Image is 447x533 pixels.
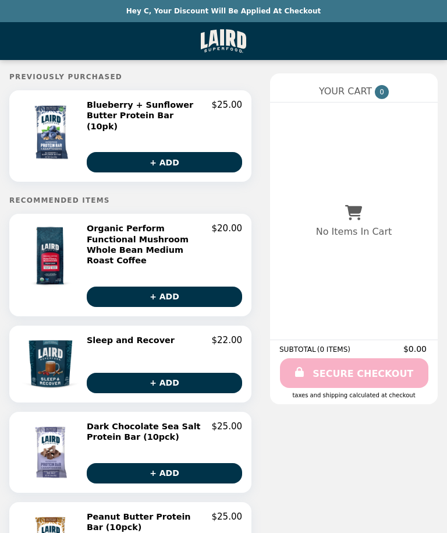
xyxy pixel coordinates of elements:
button: + ADD [87,463,242,483]
h5: Previously Purchased [9,73,251,81]
p: $25.00 [212,511,243,533]
h2: Sleep and Recover [87,335,179,345]
h2: Organic Perform Functional Mushroom Whole Bean Medium Roast Coffee [87,223,212,266]
img: Sleep and Recover [21,335,82,393]
h5: Recommended Items [9,196,251,204]
span: 0 [375,85,389,99]
img: Dark Chocolate Sea Salt Protein Bar (10pck) [19,421,84,483]
span: SUBTOTAL [279,345,317,354]
img: Brand Logo [201,29,246,53]
h2: Peanut Butter Protein Bar (10pck) [87,511,212,533]
p: $25.00 [212,100,243,132]
span: $0.00 [403,344,428,354]
button: + ADD [87,373,242,393]
p: Hey c, your discount will be applied at checkout [126,7,321,15]
button: + ADD [87,152,242,172]
span: ( 0 ITEMS ) [317,345,350,354]
p: $25.00 [212,421,243,443]
div: Taxes and Shipping calculated at checkout [279,392,428,398]
img: Blueberry + Sunflower Butter Protein Bar (10pk) [17,100,86,165]
h2: Dark Chocolate Sea Salt Protein Bar (10pck) [87,421,212,443]
img: Organic Perform Functional Mushroom Whole Bean Medium Roast Coffee [17,223,86,288]
p: $20.00 [212,223,243,266]
h2: Blueberry + Sunflower Butter Protein Bar (10pk) [87,100,212,132]
p: No Items In Cart [316,226,392,237]
p: $22.00 [212,335,243,345]
button: + ADD [87,287,242,307]
span: YOUR CART [319,86,372,97]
